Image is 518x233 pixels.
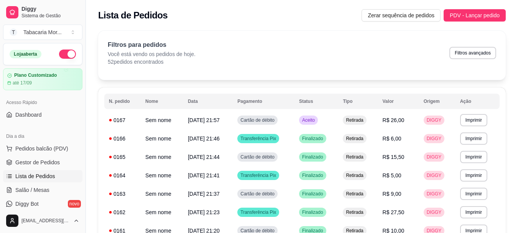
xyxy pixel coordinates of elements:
h2: Lista de Pedidos [98,9,168,21]
div: Acesso Rápido [3,96,82,109]
p: Filtros para pedidos [108,40,196,50]
span: Finalizado [301,172,325,178]
div: Tabacaria Mor ... [23,28,62,36]
div: Dia a dia [3,130,82,142]
span: [DATE] 21:23 [188,209,220,215]
span: R$ 9,00 [383,191,401,197]
td: Sem nome [141,203,183,221]
button: Imprimir [460,206,487,218]
a: Plano Customizadoaté 17/09 [3,68,82,90]
p: 52 pedidos encontrados [108,58,196,66]
span: DIGGY [425,191,443,197]
a: Diggy Botnovo [3,198,82,210]
th: Tipo [338,94,378,109]
span: Diggy Bot [15,200,39,208]
div: 0167 [109,116,136,124]
article: até 17/09 [13,80,32,86]
a: Gestor de Pedidos [3,156,82,169]
th: Nome [141,94,183,109]
span: [DATE] 21:44 [188,154,220,160]
th: Origem [419,94,456,109]
span: Retirada [344,191,365,197]
button: Imprimir [460,169,487,182]
p: Você está vendo os pedidos de hoje. [108,50,196,58]
button: Imprimir [460,151,487,163]
td: Sem nome [141,185,183,203]
td: Sem nome [141,166,183,185]
td: Sem nome [141,148,183,166]
span: [DATE] 21:57 [188,117,220,123]
span: Dashboard [15,111,42,119]
span: [DATE] 21:37 [188,191,220,197]
span: Retirada [344,209,365,215]
div: 0163 [109,190,136,198]
button: Imprimir [460,188,487,200]
th: Status [294,94,338,109]
span: R$ 5,00 [383,172,401,178]
span: Diggy [21,6,79,13]
th: N. pedido [104,94,141,109]
span: [DATE] 21:41 [188,172,220,178]
span: Finalizado [301,136,325,142]
span: Transferência Pix [239,172,278,178]
span: Cartão de débito [239,191,276,197]
span: R$ 26,00 [383,117,405,123]
button: Imprimir [460,114,487,126]
div: 0164 [109,172,136,179]
article: Plano Customizado [14,73,57,78]
span: [DATE] 21:46 [188,136,220,142]
span: R$ 15,50 [383,154,405,160]
span: Cartão de débito [239,154,276,160]
span: Finalizado [301,154,325,160]
th: Ação [456,94,500,109]
span: Salão / Mesas [15,186,49,194]
span: Retirada [344,136,365,142]
span: DIGGY [425,209,443,215]
button: Filtros avançados [449,47,496,59]
span: Cartão de débito [239,117,276,123]
span: PDV - Lançar pedido [450,11,500,20]
span: DIGGY [425,172,443,178]
div: 0166 [109,135,136,142]
span: Finalizado [301,209,325,215]
span: Transferência Pix [239,209,278,215]
button: Zerar sequência de pedidos [362,9,441,21]
button: Pedidos balcão (PDV) [3,142,82,155]
span: Gestor de Pedidos [15,159,60,166]
td: Sem nome [141,129,183,148]
button: [EMAIL_ADDRESS][DOMAIN_NAME] [3,212,82,230]
button: Imprimir [460,132,487,145]
span: Finalizado [301,191,325,197]
a: Dashboard [3,109,82,121]
button: Alterar Status [59,50,76,59]
button: PDV - Lançar pedido [444,9,506,21]
th: Data [183,94,233,109]
span: Pedidos balcão (PDV) [15,145,68,152]
button: Select a team [3,25,82,40]
div: 0165 [109,153,136,161]
span: Aceito [301,117,316,123]
span: Retirada [344,154,365,160]
span: Retirada [344,172,365,178]
th: Valor [378,94,419,109]
td: Sem nome [141,111,183,129]
th: Pagamento [233,94,294,109]
span: DIGGY [425,154,443,160]
span: T [10,28,17,36]
span: Zerar sequência de pedidos [368,11,434,20]
a: DiggySistema de Gestão [3,3,82,21]
a: Lista de Pedidos [3,170,82,182]
span: DIGGY [425,117,443,123]
span: Retirada [344,117,365,123]
span: R$ 27,50 [383,209,405,215]
div: 0162 [109,208,136,216]
span: [EMAIL_ADDRESS][DOMAIN_NAME] [21,218,70,224]
span: Lista de Pedidos [15,172,55,180]
span: Transferência Pix [239,136,278,142]
a: Salão / Mesas [3,184,82,196]
div: Loja aberta [10,50,41,58]
span: DIGGY [425,136,443,142]
span: Sistema de Gestão [21,13,79,19]
span: R$ 6,00 [383,136,401,142]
